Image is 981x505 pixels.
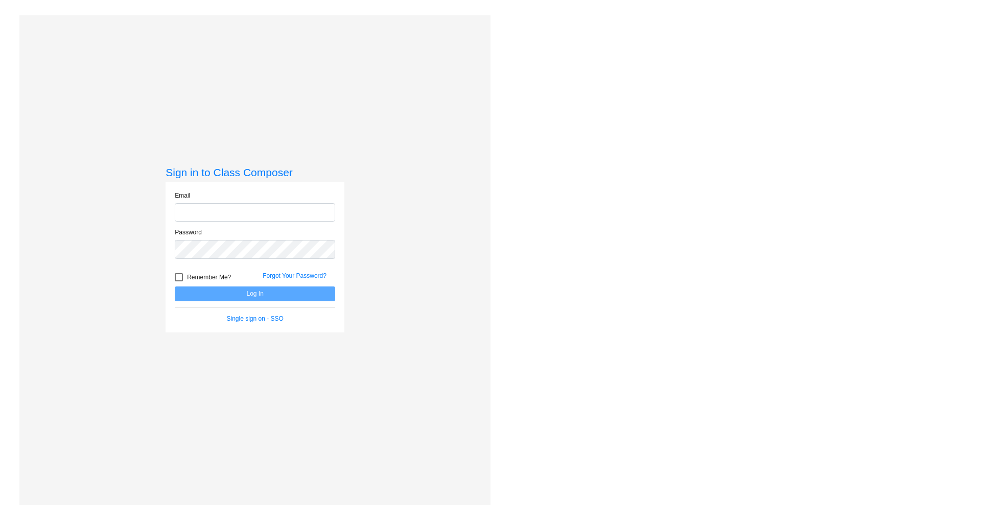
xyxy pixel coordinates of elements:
button: Log In [175,286,335,301]
span: Remember Me? [187,271,231,283]
h3: Sign in to Class Composer [166,166,344,179]
label: Email [175,191,190,200]
a: Forgot Your Password? [263,272,326,279]
label: Password [175,228,202,237]
a: Single sign on - SSO [227,315,284,322]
